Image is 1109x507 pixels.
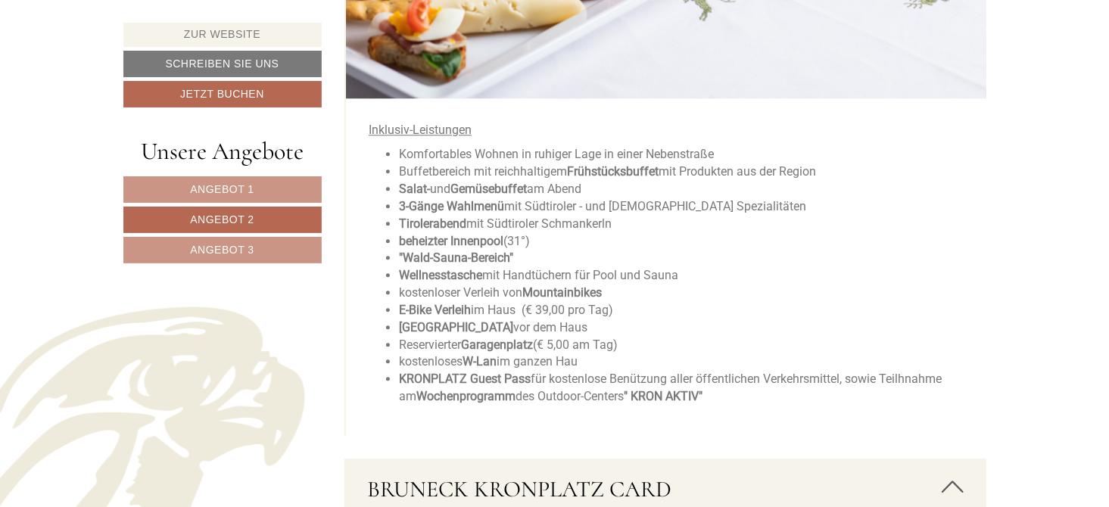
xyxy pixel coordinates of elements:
[567,164,659,179] strong: Frühstücksbuffet
[416,389,516,403] strong: Wochenprogramm
[399,353,964,371] li: kostenloses im ganzen Hau
[123,51,322,77] a: Schreiben Sie uns
[399,319,964,337] li: vor dem Haus
[399,182,430,196] strong: Salat-
[399,234,503,248] strong: beheizter Innenpool
[399,302,964,319] li: im Haus (€ 39,00 pro Tag)
[399,146,964,163] li: Komfortables Wohnen in ruhiger Lage in einer Nebenstraße
[399,216,466,231] strong: Tirolerabend
[399,198,964,216] li: mit Südtiroler - und [DEMOGRAPHIC_DATA] Spezialitäten
[399,250,513,265] strong: "Wald-Sauna-Bereich"
[399,216,964,233] li: mit Südtiroler Schmankerln
[399,199,504,213] strong: 3-Gänge Wahlmenü
[624,389,702,403] strong: " KRON AKTIV"
[399,268,482,282] strong: Wellnesstasche
[399,320,513,334] strong: [GEOGRAPHIC_DATA]
[190,213,254,226] span: Angebot 2
[522,285,602,300] strong: Mountainbikes
[190,244,254,256] span: Angebot 3
[399,337,964,354] li: Reservierter (€ 5,00 am Tag)
[399,181,964,198] li: und am Abend
[463,354,497,369] strong: W-Lan
[399,285,964,302] li: kostenloser Verleih von
[399,303,471,317] strong: E-Bike Verleih
[399,267,964,285] li: mit Handtüchern für Pool und Sauna
[190,183,254,195] span: Angebot 1
[399,163,964,181] li: Buffetbereich mit reichhaltigem mit Produkten aus der Region
[461,337,533,352] strong: Garagenplatz
[123,23,322,47] a: Zur Website
[399,233,964,250] li: (31°)
[123,81,322,107] a: Jetzt buchen
[369,123,472,137] u: Inklusiv-Leistungen
[399,372,531,386] strong: KRONPLATZ Guest Pass
[123,134,322,169] div: Unsere Angebote
[450,182,527,196] strong: Gemüsebuffet
[399,371,964,406] li: für kostenlose Benützung aller öffentlichen Verkehrsmittel, sowie Teilhnahme am des Outdoor-Centers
